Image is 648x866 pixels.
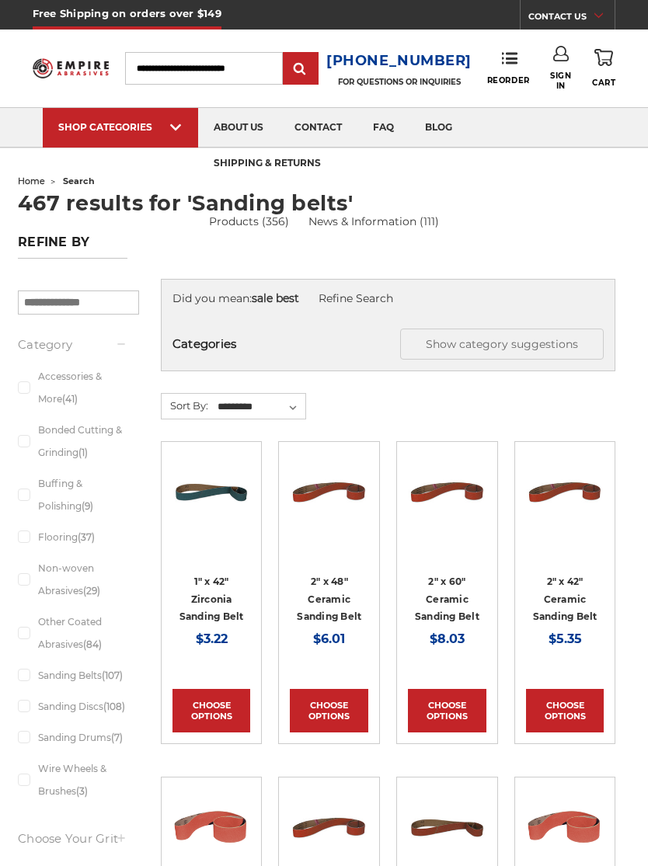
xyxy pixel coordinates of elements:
span: Sign In [550,71,571,91]
select: Sort By: [215,395,305,419]
a: Products (356) [209,214,289,228]
div: SHOP CATEGORIES [58,121,183,133]
h5: Category [18,336,127,354]
a: faq [357,108,409,148]
button: Show category suggestions [400,329,604,360]
a: about us [198,108,279,148]
img: Empire Abrasives [33,54,109,83]
strong: sale best [252,291,299,305]
h5: Categories [172,329,604,360]
a: Choose Options [290,689,368,732]
label: Sort By: [162,394,208,417]
p: FOR QUESTIONS OR INQUIRIES [326,77,472,87]
img: 1" x 42" Zirconia Belt [172,453,251,531]
span: $8.03 [430,631,465,646]
a: Choose Options [526,689,604,732]
span: Reorder [487,75,530,85]
a: 1" x 42" Zirconia Sanding Belt [179,576,244,622]
span: $5.35 [549,631,582,646]
h1: 467 results for 'Sanding belts' [18,193,630,214]
input: Submit [285,54,316,85]
a: Choose Options [172,689,251,732]
span: Cart [592,78,615,88]
a: contact [279,108,357,148]
span: search [63,176,95,186]
a: shipping & returns [198,144,336,184]
div: Did you mean: [172,290,604,307]
span: $3.22 [196,631,228,646]
a: Refine Search [319,291,393,305]
a: 2" x 42" Ceramic Sanding Belt [533,576,597,622]
a: CONTACT US [528,8,615,30]
span: $6.01 [313,631,345,646]
a: Cart [592,46,615,90]
a: Choose Options [408,689,486,732]
a: 2" x 60" Ceramic Sanding Belt [415,576,479,622]
img: 2" x 60" Ceramic Pipe Sanding Belt [408,453,486,531]
img: 2" x 42" Sanding Belt - Ceramic [526,453,604,531]
a: News & Information (111) [308,214,439,230]
a: [PHONE_NUMBER] [326,50,472,72]
h5: Refine by [18,235,127,259]
a: 2" x 48" Ceramic Sanding Belt [297,576,361,622]
a: Reorder [487,51,530,85]
a: home [18,176,45,186]
a: blog [409,108,468,148]
img: 2" x 48" Sanding Belt - Ceramic [290,453,368,531]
